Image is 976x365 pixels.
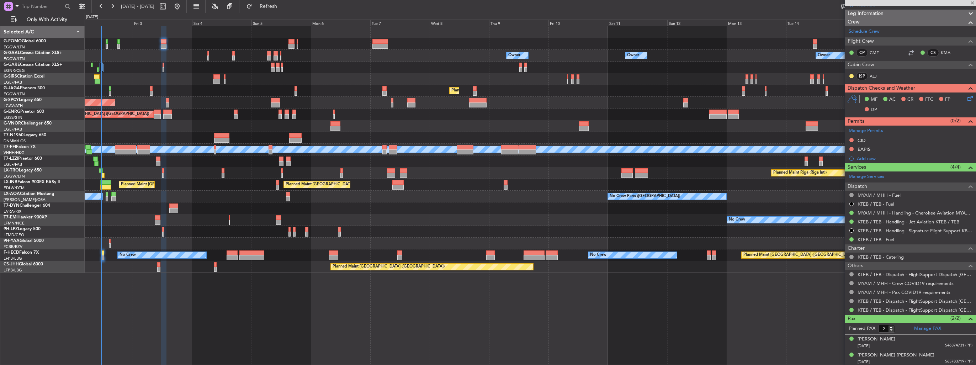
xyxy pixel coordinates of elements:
div: Mon 13 [727,20,786,26]
span: Pax [848,315,855,323]
a: MYAM / MHH - Fuel [858,192,901,198]
span: LX-AOA [4,192,20,196]
a: KTEB / TEB - Dispatch - FlightSupport Dispatch [GEOGRAPHIC_DATA] [858,298,972,304]
div: Planned Maint [GEOGRAPHIC_DATA] ([GEOGRAPHIC_DATA]) [743,250,855,260]
a: MYAM / MHH - Crew COVID19 requirements [858,280,954,286]
div: Planned Maint Riga (Riga Intl) [773,168,827,178]
span: LX-INB [4,180,17,184]
a: T7-N1960Legacy 650 [4,133,46,137]
a: KTEB / TEB - Catering [858,254,904,260]
span: Refresh [254,4,283,9]
div: Thu 9 [489,20,548,26]
div: Owner [508,50,520,61]
a: G-VNORChallenger 650 [4,121,52,126]
a: KTEB / TEB - Fuel [858,237,894,243]
a: G-SIRSCitation Excel [4,74,44,79]
a: T7-LZZIPraetor 600 [4,157,42,161]
a: EGLF/FAB [4,80,22,85]
div: CID [858,137,866,143]
div: Owner [627,50,639,61]
a: 9H-LPZLegacy 500 [4,227,41,231]
span: [DATE] - [DATE] [121,3,154,10]
a: EGLF/FAB [4,127,22,132]
a: LFMD/CEQ [4,232,24,238]
span: G-VNOR [4,121,21,126]
a: G-ENRGPraetor 600 [4,110,44,114]
a: F-HECDFalcon 7X [4,250,39,255]
span: (4/4) [950,163,961,171]
a: T7-DYNChallenger 604 [4,203,50,208]
span: FFC [925,96,933,103]
div: Tue 7 [370,20,430,26]
span: 546374731 (PP) [945,343,972,349]
a: LX-AOACitation Mustang [4,192,54,196]
div: Sat 11 [608,20,667,26]
span: T7-EMI [4,215,17,219]
a: EGGW/LTN [4,174,25,179]
a: Manage PAX [914,325,941,332]
a: KTEB / TEB - Dispatch - FlightSupport Dispatch [GEOGRAPHIC_DATA] [858,271,972,277]
span: Services [848,163,866,171]
span: (0/2) [950,117,961,125]
a: KMA [941,49,957,56]
a: MYAM / MHH - Pax COVID19 requirements [858,289,950,295]
div: Add new [857,155,972,162]
div: No Crew Paris ([GEOGRAPHIC_DATA]) [610,191,680,202]
span: [DATE] [858,343,870,349]
span: [DATE] [858,359,870,365]
div: Owner [818,50,830,61]
span: Charter [848,244,865,253]
span: Flight Crew [848,37,874,46]
a: LFPB/LBG [4,256,22,261]
span: Only With Activity [18,17,75,22]
span: CS-JHH [4,262,19,266]
a: G-GAALCessna Citation XLS+ [4,51,62,55]
div: [PERSON_NAME] [PERSON_NAME] [858,352,934,359]
span: G-SIRS [4,74,17,79]
span: T7-N1960 [4,133,23,137]
div: Sun 12 [667,20,727,26]
span: FP [945,96,950,103]
a: EGGW/LTN [4,44,25,50]
span: Others [848,262,863,270]
a: 9H-YAAGlobal 5000 [4,239,44,243]
a: Manage Permits [849,127,883,134]
a: KTEB / TEB - Fuel [858,201,894,207]
a: VHHH/HKG [4,150,25,155]
span: Permits [848,117,864,126]
span: AC [889,96,896,103]
span: CR [907,96,913,103]
div: No Crew [120,250,136,260]
div: Planned Maint [GEOGRAPHIC_DATA] ([GEOGRAPHIC_DATA]) [37,109,149,120]
a: T7-EMIHawker 900XP [4,215,47,219]
div: Mon 6 [311,20,370,26]
span: G-GARE [4,63,20,67]
button: Only With Activity [8,14,77,25]
a: EGSS/STN [4,115,22,120]
span: G-JAGA [4,86,20,90]
input: Trip Number [22,1,63,12]
a: Schedule Crew [849,28,880,35]
span: T7-DYN [4,203,20,208]
a: KTEB / TEB - Handling - Jet Aviation KTEB / TEB [858,219,959,225]
div: Planned Maint [GEOGRAPHIC_DATA] ([GEOGRAPHIC_DATA]) [451,85,563,96]
div: ISP [856,72,868,80]
div: Tue 14 [786,20,845,26]
a: FCBB/BZV [4,244,22,249]
div: No Crew [590,250,606,260]
a: KTEB / TEB - Handling - Signature Flight Support KBOS / BOS [858,228,972,234]
a: EGLF/FAB [4,162,22,167]
div: CP [856,49,868,57]
div: [DATE] [86,14,98,20]
span: 9H-YAA [4,239,20,243]
a: EGGW/LTN [4,91,25,97]
span: G-ENRG [4,110,20,114]
span: T7-FFI [4,145,16,149]
span: G-SPCY [4,98,19,102]
div: No Crew [729,215,745,225]
a: DNMM/LOS [4,138,26,144]
div: [PERSON_NAME] [858,336,895,343]
span: DP [871,106,877,113]
a: EGNR/CEG [4,68,25,73]
span: 9H-LPZ [4,227,18,231]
